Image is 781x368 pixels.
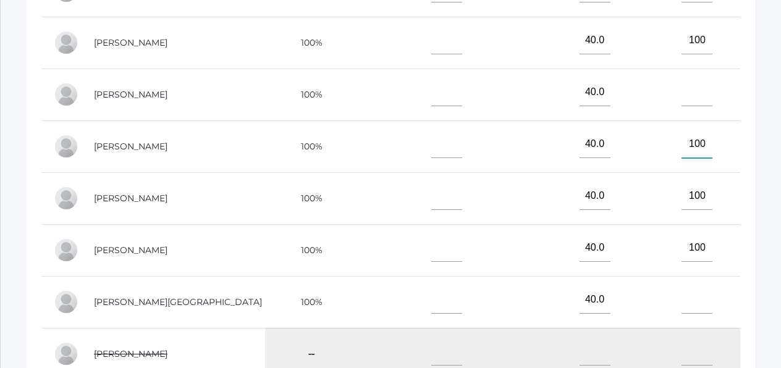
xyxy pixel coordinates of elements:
a: [PERSON_NAME] [94,193,167,204]
div: Tallon Pecor [54,290,78,314]
div: Jasper Johnson [54,30,78,55]
div: Elsie Vondran [54,341,78,366]
td: 100% [265,120,348,172]
a: [PERSON_NAME] [94,37,167,48]
td: 100% [265,17,348,69]
a: [PERSON_NAME][GEOGRAPHIC_DATA] [94,296,262,307]
div: Jordyn Paterson [54,238,78,262]
a: [PERSON_NAME] [94,89,167,100]
div: Weston Moran [54,186,78,211]
td: 100% [265,172,348,224]
td: 100% [265,276,348,328]
div: Jade Johnson [54,82,78,107]
td: 100% [265,224,348,276]
a: [PERSON_NAME] [94,141,167,152]
a: [PERSON_NAME] [94,348,167,359]
td: 100% [265,69,348,120]
a: [PERSON_NAME] [94,245,167,256]
div: Nora McKenzie [54,134,78,159]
